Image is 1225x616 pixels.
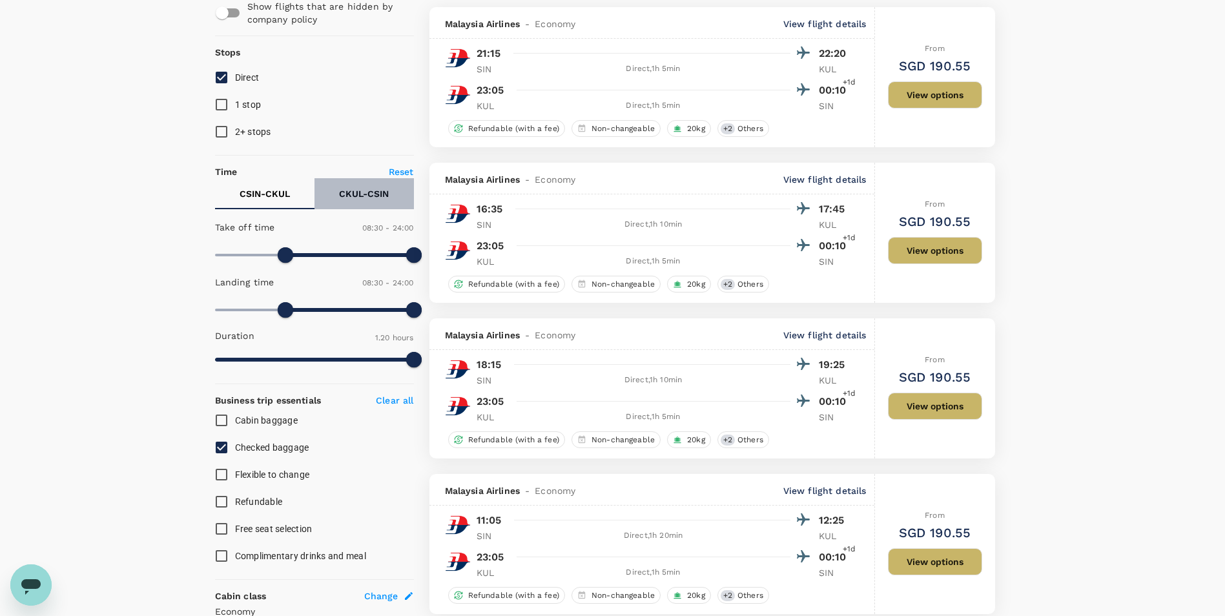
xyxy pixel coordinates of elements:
[448,120,565,137] div: Refundable (with a fee)
[520,17,535,30] span: -
[463,123,564,134] span: Refundable (with a fee)
[843,387,856,400] span: +1d
[717,587,769,604] div: +2Others
[721,435,735,446] span: + 2
[445,549,471,575] img: MH
[215,47,241,57] strong: Stops
[463,279,564,290] span: Refundable (with a fee)
[477,394,504,409] p: 23:05
[477,46,501,61] p: 21:15
[215,221,275,234] p: Take off time
[819,218,851,231] p: KUL
[682,279,710,290] span: 20kg
[445,484,520,497] span: Malaysia Airlines
[535,329,575,342] span: Economy
[721,123,735,134] span: + 2
[445,201,471,227] img: MH
[843,232,856,245] span: +1d
[586,123,660,134] span: Non-changeable
[783,484,867,497] p: View flight details
[819,411,851,424] p: SIN
[925,355,945,364] span: From
[819,46,851,61] p: 22:20
[235,524,313,534] span: Free seat selection
[819,255,851,268] p: SIN
[477,549,504,565] p: 23:05
[477,83,504,98] p: 23:05
[445,45,471,71] img: MH
[235,497,283,507] span: Refundable
[215,395,322,406] strong: Business trip essentials
[783,173,867,186] p: View flight details
[667,120,711,137] div: 20kg
[925,511,945,520] span: From
[517,374,790,387] div: Direct , 1h 10min
[517,218,790,231] div: Direct , 1h 10min
[477,513,502,528] p: 11:05
[445,82,471,108] img: MH
[477,238,504,254] p: 23:05
[819,357,851,373] p: 19:25
[477,218,509,231] p: SIN
[517,255,790,268] div: Direct , 1h 5min
[477,99,509,112] p: KUL
[819,99,851,112] p: SIN
[667,276,711,293] div: 20kg
[682,590,710,601] span: 20kg
[717,276,769,293] div: +2Others
[362,278,414,287] span: 08:30 - 24:00
[517,566,790,579] div: Direct , 1h 5min
[819,513,851,528] p: 12:25
[235,99,262,110] span: 1 stop
[463,590,564,601] span: Refundable (with a fee)
[215,591,267,601] strong: Cabin class
[517,411,790,424] div: Direct , 1h 5min
[535,173,575,186] span: Economy
[445,238,471,263] img: MH
[445,17,520,30] span: Malaysia Airlines
[235,551,366,561] span: Complimentary drinks and meal
[477,529,509,542] p: SIN
[517,529,790,542] div: Direct , 1h 20min
[477,357,502,373] p: 18:15
[477,374,509,387] p: SIN
[819,374,851,387] p: KUL
[571,431,661,448] div: Non-changeable
[732,279,768,290] span: Others
[477,566,509,579] p: KUL
[445,173,520,186] span: Malaysia Airlines
[717,120,769,137] div: +2Others
[235,442,309,453] span: Checked baggage
[783,329,867,342] p: View flight details
[819,566,851,579] p: SIN
[445,512,471,538] img: MH
[215,329,254,342] p: Duration
[520,329,535,342] span: -
[445,356,471,382] img: MH
[925,200,945,209] span: From
[477,63,509,76] p: SIN
[535,17,575,30] span: Economy
[477,201,503,217] p: 16:35
[339,187,389,200] p: CKUL - CSIN
[819,201,851,217] p: 17:45
[448,587,565,604] div: Refundable (with a fee)
[10,564,52,606] iframe: Button to launch messaging window
[721,590,735,601] span: + 2
[819,83,851,98] p: 00:10
[819,394,851,409] p: 00:10
[463,435,564,446] span: Refundable (with a fee)
[571,120,661,137] div: Non-changeable
[477,411,509,424] p: KUL
[899,56,971,76] h6: SGD 190.55
[240,187,290,200] p: CSIN - CKUL
[520,173,535,186] span: -
[732,435,768,446] span: Others
[376,394,413,407] p: Clear all
[477,255,509,268] p: KUL
[682,435,710,446] span: 20kg
[783,17,867,30] p: View flight details
[375,333,414,342] span: 1.20 hours
[517,63,790,76] div: Direct , 1h 5min
[888,81,982,108] button: View options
